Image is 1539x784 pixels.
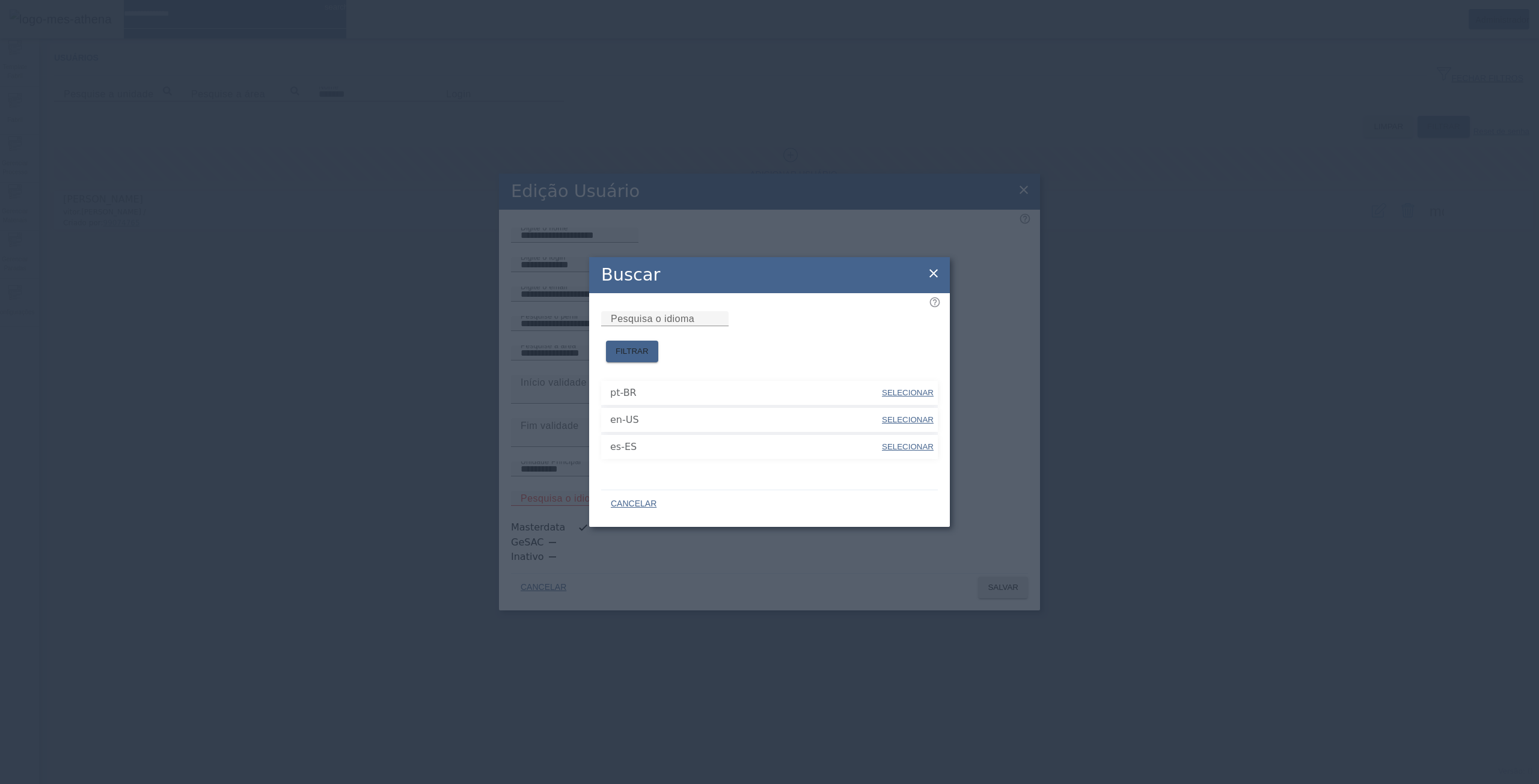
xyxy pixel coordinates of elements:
h2: Buscar [601,262,660,288]
span: SELECIONAR [882,388,934,397]
span: CANCELAR [611,498,656,510]
span: SELECIONAR [882,442,934,451]
span: en-US [610,413,881,427]
button: SELECIONAR [881,382,935,404]
mat-label: Pesquisa o idioma [611,314,694,324]
button: SELECIONAR [881,436,935,458]
span: es-ES [610,440,881,454]
button: SELECIONAR [881,409,935,431]
button: CANCELAR [601,493,666,515]
span: pt-BR [610,386,881,400]
button: FILTRAR [606,341,658,362]
span: FILTRAR [616,345,649,357]
span: SELECIONAR [882,415,934,424]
